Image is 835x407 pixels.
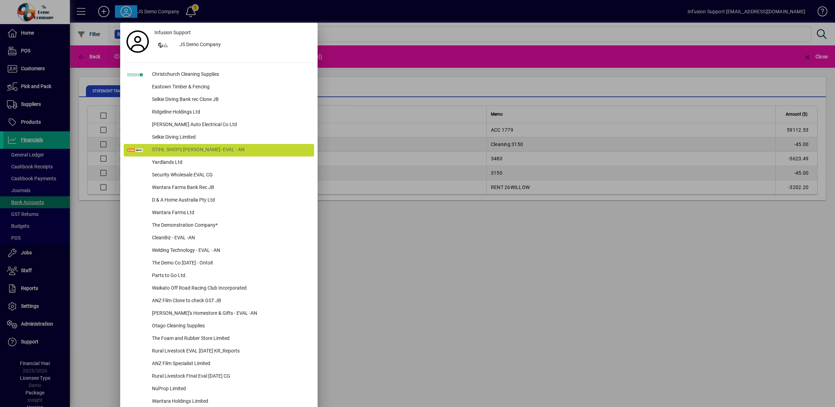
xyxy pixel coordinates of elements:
[124,219,314,232] button: The Demonstration Company*
[124,106,314,119] button: Ridgeline Holdings Ltd
[124,345,314,358] button: Rural Livestock EVAL [DATE] KR_Reports
[146,119,314,131] div: [PERSON_NAME] Auto Electrical Co Ltd
[146,169,314,182] div: Security Wholesale EVAL CG
[124,157,314,169] button: Yardlands Ltd
[146,333,314,345] div: The Foam and Rubber Store Limited
[146,320,314,333] div: Otago Cleaning Supplies
[124,245,314,257] button: Welding Technology - EVAL - AN
[124,232,314,245] button: CleanBiz - EVAL -AN
[174,39,314,51] div: JS Demo Company
[146,94,314,106] div: Selkie Diving Bank rec Clone JB
[146,295,314,307] div: ANZ Film Clone to check GST JB
[146,307,314,320] div: [PERSON_NAME]'s Homestore & Gifts - EVAL -AN
[124,194,314,207] button: D & A Home Australia Pty Ltd
[124,282,314,295] button: Waikato Off Road Racing Club Incorporated
[124,307,314,320] button: [PERSON_NAME]'s Homestore & Gifts - EVAL -AN
[146,232,314,245] div: CleanBiz - EVAL -AN
[124,182,314,194] button: Wantara Farms Bank Rec JB
[146,245,314,257] div: Welding Technology - EVAL - AN
[124,68,314,81] button: Christchurch Cleaning Supplies
[154,29,191,36] span: Infusion Support
[146,68,314,81] div: Christchurch Cleaning Supplies
[124,35,152,48] a: Profile
[146,106,314,119] div: Ridgeline Holdings Ltd
[124,169,314,182] button: Security Wholesale EVAL CG
[124,383,314,395] button: NuProp Limited
[124,370,314,383] button: Rural Livestock FInal Eval [DATE] CG
[146,345,314,358] div: Rural Livestock EVAL [DATE] KR_Reports
[124,144,314,157] button: STIHL SHOPS [PERSON_NAME]- EVAL - AN
[124,295,314,307] button: ANZ Film Clone to check GST JB
[146,182,314,194] div: Wantara Farms Bank Rec JB
[146,358,314,370] div: ANZ Film Specialist Limited
[124,119,314,131] button: [PERSON_NAME] Auto Electrical Co Ltd
[146,257,314,270] div: The Demo Co [DATE] - Ontoit
[124,358,314,370] button: ANZ Film Specialist Limited
[146,219,314,232] div: The Demonstration Company*
[146,383,314,395] div: NuProp Limited
[124,257,314,270] button: The Demo Co [DATE] - Ontoit
[152,39,314,51] button: JS Demo Company
[146,370,314,383] div: Rural Livestock FInal Eval [DATE] CG
[124,131,314,144] button: Selkie Diving Limited
[146,270,314,282] div: Parts to Go Ltd.
[124,320,314,333] button: Otago Cleaning Supplies
[146,144,314,157] div: STIHL SHOPS [PERSON_NAME]- EVAL - AN
[124,94,314,106] button: Selkie Diving Bank rec Clone JB
[146,207,314,219] div: Wantara Farms Ltd
[124,81,314,94] button: Eastown Timber & Fencing
[146,131,314,144] div: Selkie Diving Limited
[124,333,314,345] button: The Foam and Rubber Store Limited
[146,157,314,169] div: Yardlands Ltd
[146,282,314,295] div: Waikato Off Road Racing Club Incorporated
[124,270,314,282] button: Parts to Go Ltd.
[152,26,314,39] a: Infusion Support
[124,207,314,219] button: Wantara Farms Ltd
[146,81,314,94] div: Eastown Timber & Fencing
[146,194,314,207] div: D & A Home Australia Pty Ltd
